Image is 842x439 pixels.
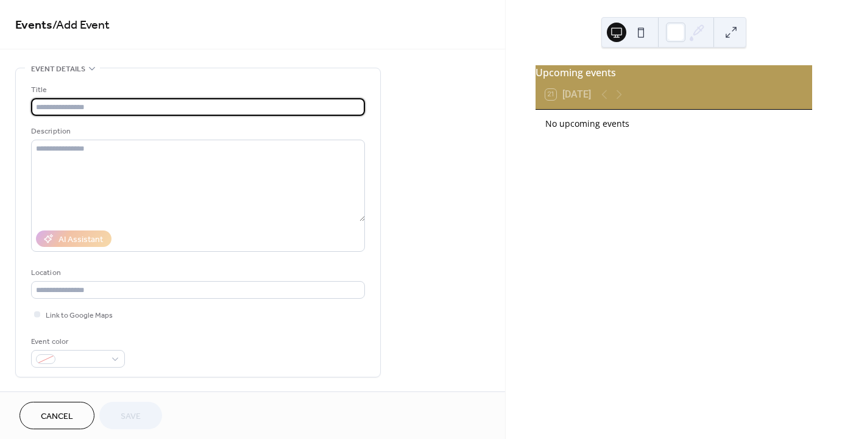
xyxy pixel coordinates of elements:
a: Events [15,13,52,37]
div: Event color [31,335,122,348]
span: / Add Event [52,13,110,37]
div: Description [31,125,363,138]
div: Location [31,266,363,279]
div: No upcoming events [545,117,802,130]
div: Upcoming events [536,65,812,80]
span: Link to Google Maps [46,309,113,322]
div: Title [31,84,363,96]
span: Cancel [41,410,73,423]
button: Cancel [19,402,94,429]
span: Event details [31,63,85,76]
